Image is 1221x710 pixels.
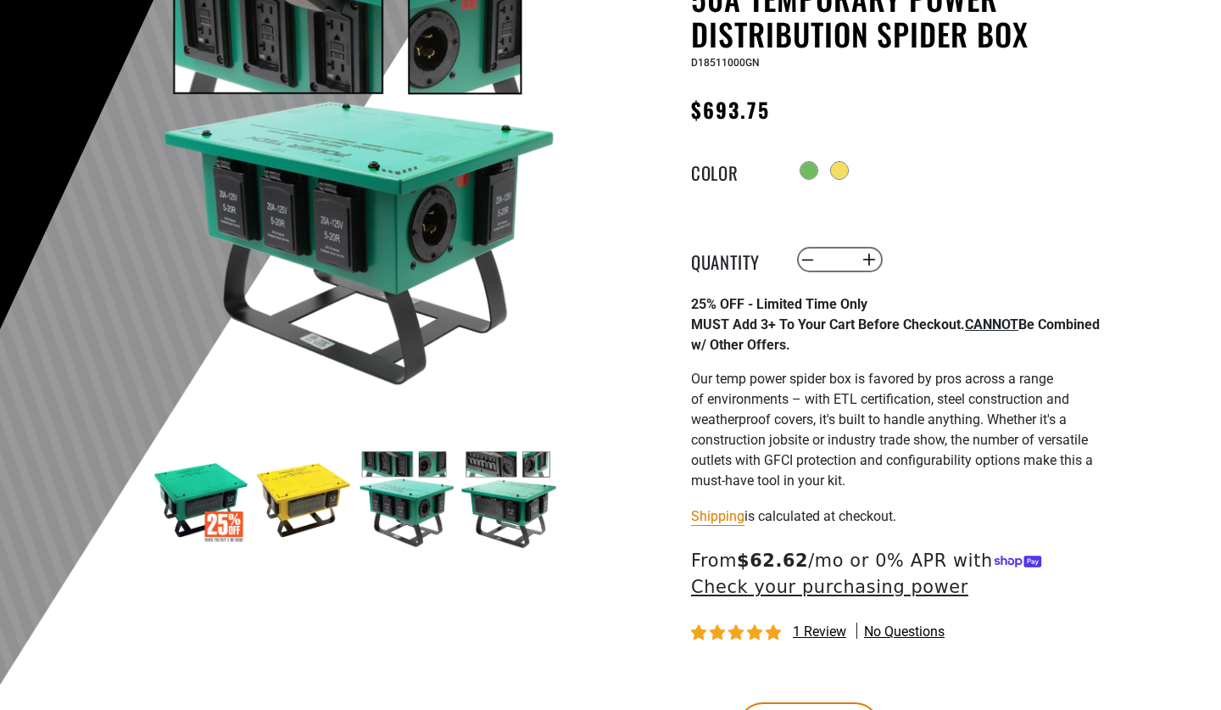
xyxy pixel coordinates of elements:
span: CANNOT [965,316,1018,333]
span: $693.75 [691,94,771,125]
strong: MUST Add 3+ To Your Cart Before Checkout. Be Combined w/ Other Offers. [691,316,1100,353]
label: Quantity [691,249,776,271]
span: 5.00 stars [691,625,784,641]
img: yellow [254,450,353,549]
div: is calculated at checkout. [691,505,1107,528]
legend: Color [691,159,776,182]
span: D18511000GN [691,57,760,69]
strong: 25% OFF - Limited Time Only [691,296,867,312]
span: No questions [864,623,945,641]
div: Page 1 [691,294,1107,491]
img: green [357,450,455,549]
a: Shipping [691,508,744,524]
img: green [460,450,558,549]
span: Our temp power spider box is favored by pros across a range of environments – with ETL certificat... [691,371,1093,489]
span: 1 review [793,623,846,640]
